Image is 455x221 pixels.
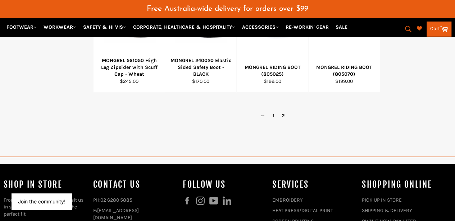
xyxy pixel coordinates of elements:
[272,178,355,190] h4: services
[362,197,402,203] a: PICK UP IN STORE
[98,57,160,78] div: MONGREL 561050 High Leg Zipsider with Scuff Cap - Wheat
[130,21,238,33] a: CORPORATE, HEALTHCARE & HOSPITALITY
[4,178,86,190] h4: Shop In Store
[362,178,444,190] h4: SHOPPING ONLINE
[278,110,288,121] span: 2
[100,197,132,203] a: 02 6280 5885
[313,64,375,78] div: MONGREL RIDING BOOT (805070)
[257,110,269,121] a: ←
[93,178,176,190] h4: Contact Us
[362,207,412,213] a: SHIPPING & DELIVERY
[239,21,282,33] a: ACCESSORIES
[272,197,303,203] a: EMBROIDERY
[170,57,232,78] div: MONGREL 240020 Elastic Sided Safety Boot - BLACK
[18,198,65,204] button: Join the community!
[93,207,176,221] p: E:
[427,22,451,37] a: Cart
[147,5,308,13] span: Free Australia-wide delivery for orders over $99
[93,196,176,203] p: PH:
[80,21,129,33] a: SAFETY & HI VIS
[283,21,332,33] a: RE-WORKIN' GEAR
[41,21,79,33] a: WORKWEAR
[272,207,333,213] a: HEAT PRESS/DIGITAL PRINT
[4,196,86,217] p: From [GEOGRAPHIC_DATA]? Visit us in store 6 days a week to find the perfect fit.
[183,178,265,190] h4: Follow us
[333,21,350,33] a: SALE
[269,110,278,121] a: 1
[241,64,304,78] div: MONGREL RIDING BOOT (805025)
[93,207,139,220] a: [EMAIL_ADDRESS][DOMAIN_NAME]
[4,21,40,33] a: FOOTWEAR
